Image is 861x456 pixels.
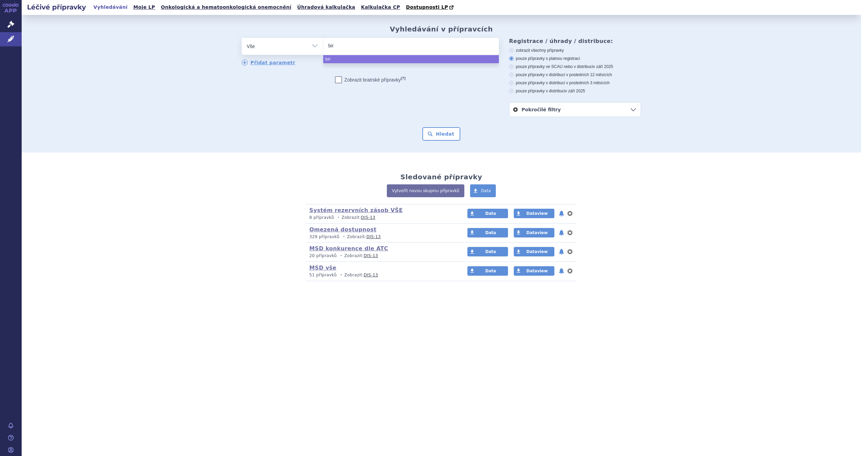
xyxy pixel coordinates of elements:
[91,3,130,12] a: Vyhledávání
[359,3,402,12] a: Kalkulačka CP
[526,230,548,235] span: Dataview
[422,127,461,141] button: Hledat
[514,209,554,218] a: Dataview
[514,266,554,276] a: Dataview
[295,3,357,12] a: Úhradová kalkulačka
[481,188,491,193] span: Data
[400,173,482,181] h2: Sledované přípravky
[309,234,339,239] span: 329 přípravků
[470,184,496,197] a: Data
[509,72,641,77] label: pouze přípravky v distribuci v posledních 12 měsících
[558,267,565,275] button: notifikace
[485,230,496,235] span: Data
[406,4,448,10] span: Dostupnosti LP
[309,253,337,258] span: 20 přípravků
[309,245,388,252] a: MSD konkurence dle ATC
[309,207,403,213] a: Systém rezervních zásob VŠE
[309,253,455,259] p: Zobrazit:
[364,273,378,277] a: DIS-13
[242,60,295,66] a: Přidat parametr
[323,55,499,63] li: bir
[558,229,565,237] button: notifikace
[567,248,573,256] button: nastavení
[526,249,548,254] span: Dataview
[509,64,641,69] label: pouze přípravky ve SCAU nebo v distribuci
[509,38,641,44] h3: Registrace / úhrady / distribuce:
[509,56,641,61] label: pouze přípravky s platnou registrací
[364,253,378,258] a: DIS-13
[309,226,376,233] a: Omezená dostupnost
[309,215,455,221] p: Zobrazit:
[567,229,573,237] button: nastavení
[367,234,381,239] a: DIS-13
[526,269,548,273] span: Dataview
[467,228,508,237] a: Data
[22,2,91,12] h2: Léčivé přípravky
[338,253,344,259] i: •
[567,209,573,218] button: nastavení
[485,269,496,273] span: Data
[131,3,157,12] a: Moje LP
[387,184,464,197] a: Vytvořit novou skupinu přípravků
[361,215,375,220] a: DIS-13
[485,211,496,216] span: Data
[338,272,344,278] i: •
[509,48,641,53] label: zobrazit všechny přípravky
[309,272,455,278] p: Zobrazit:
[593,64,613,69] span: v září 2025
[309,265,336,271] a: MSD vše
[159,3,293,12] a: Onkologická a hematoonkologická onemocnění
[526,211,548,216] span: Dataview
[309,215,334,220] span: 8 přípravků
[565,89,585,93] span: v září 2025
[404,3,457,12] a: Dostupnosti LP
[341,234,347,240] i: •
[558,248,565,256] button: notifikace
[335,215,341,221] i: •
[514,228,554,237] a: Dataview
[509,102,641,117] a: Pokročilé filtry
[514,247,554,256] a: Dataview
[467,209,508,218] a: Data
[509,88,641,94] label: pouze přípravky v distribuci
[467,247,508,256] a: Data
[485,249,496,254] span: Data
[335,76,406,83] label: Zobrazit bratrské přípravky
[401,76,405,81] abbr: (?)
[309,234,455,240] p: Zobrazit:
[467,266,508,276] a: Data
[309,273,337,277] span: 51 přípravků
[509,80,641,86] label: pouze přípravky v distribuci v posledních 3 měsících
[567,267,573,275] button: nastavení
[558,209,565,218] button: notifikace
[390,25,493,33] h2: Vyhledávání v přípravcích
